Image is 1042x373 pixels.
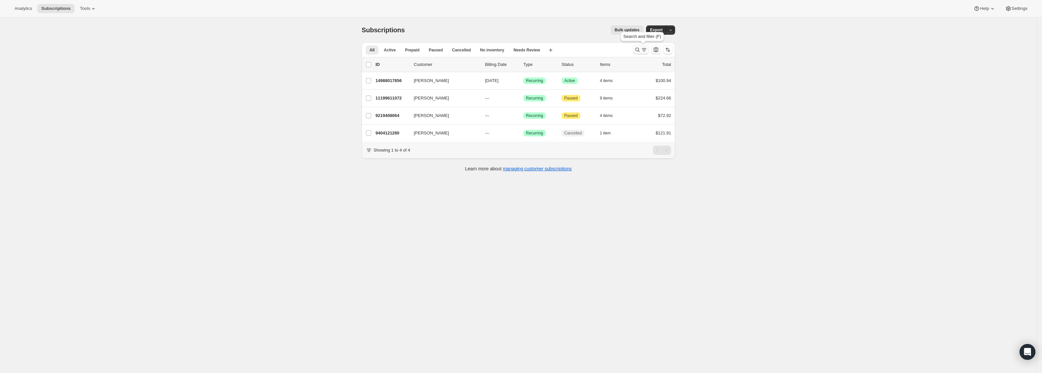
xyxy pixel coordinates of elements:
[1012,6,1027,11] span: Settings
[1001,4,1031,13] button: Settings
[375,77,408,84] p: 14988017856
[656,96,671,100] span: $224.66
[600,113,613,118] span: 4 items
[633,45,649,54] button: Search and filter results
[658,113,671,118] span: $72.92
[600,94,620,103] button: 9 items
[513,47,540,53] span: Needs Review
[526,78,543,83] span: Recurring
[485,113,489,118] span: ---
[37,4,75,13] button: Subscriptions
[485,61,518,68] p: Billing Date
[375,95,408,101] p: 11199611072
[600,78,613,83] span: 4 items
[410,128,476,138] button: [PERSON_NAME]
[375,130,408,136] p: 9404121280
[11,4,36,13] button: Analytics
[485,96,489,100] span: ---
[650,27,663,33] span: Export
[526,130,543,136] span: Recurring
[414,61,480,68] p: Customer
[370,47,374,53] span: All
[374,147,410,154] p: Showing 1 to 4 of 4
[375,111,671,120] div: 9219408064[PERSON_NAME]---SuccessRecurringAttentionPaused4 items$72.92
[485,78,499,83] span: [DATE]
[600,96,613,101] span: 9 items
[375,61,408,68] p: ID
[969,4,999,13] button: Help
[375,61,671,68] div: IDCustomerBilling DateTypeStatusItemsTotal
[523,61,556,68] div: Type
[375,76,671,85] div: 14988017856[PERSON_NAME][DATE]SuccessRecurringSuccessActive4 items$100.94
[656,130,671,135] span: $121.91
[600,129,618,138] button: 1 item
[414,77,449,84] span: [PERSON_NAME]
[465,165,572,172] p: Learn more about
[562,61,595,68] p: Status
[564,78,575,83] span: Active
[414,95,449,101] span: [PERSON_NAME]
[980,6,989,11] span: Help
[375,94,671,103] div: 11199611072[PERSON_NAME]---SuccessRecurringAttentionPaused9 items$224.66
[564,130,582,136] span: Cancelled
[480,47,504,53] span: No inventory
[600,130,611,136] span: 1 item
[545,45,556,55] button: Create new view
[564,96,578,101] span: Paused
[656,78,671,83] span: $100.94
[410,110,476,121] button: [PERSON_NAME]
[653,146,671,155] nav: Pagination
[76,4,101,13] button: Tools
[41,6,71,11] span: Subscriptions
[414,130,449,136] span: [PERSON_NAME]
[410,93,476,103] button: [PERSON_NAME]
[611,25,643,35] button: Bulk updates
[600,76,620,85] button: 4 items
[362,26,405,34] span: Subscriptions
[375,112,408,119] p: 9219408064
[646,25,667,35] button: Export
[600,61,633,68] div: Items
[662,61,671,68] p: Total
[384,47,396,53] span: Active
[410,75,476,86] button: [PERSON_NAME]
[663,45,672,54] button: Sort the results
[429,47,443,53] span: Paused
[80,6,90,11] span: Tools
[1020,344,1035,360] div: Open Intercom Messenger
[615,27,639,33] span: Bulk updates
[526,96,543,101] span: Recurring
[564,113,578,118] span: Paused
[600,111,620,120] button: 4 items
[414,112,449,119] span: [PERSON_NAME]
[452,47,471,53] span: Cancelled
[526,113,543,118] span: Recurring
[651,45,661,54] button: Customize table column order and visibility
[405,47,419,53] span: Prepaid
[375,129,671,138] div: 9404121280[PERSON_NAME]---SuccessRecurringCancelled1 item$121.91
[503,166,572,171] a: managing customer subscriptions
[15,6,32,11] span: Analytics
[485,130,489,135] span: ---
